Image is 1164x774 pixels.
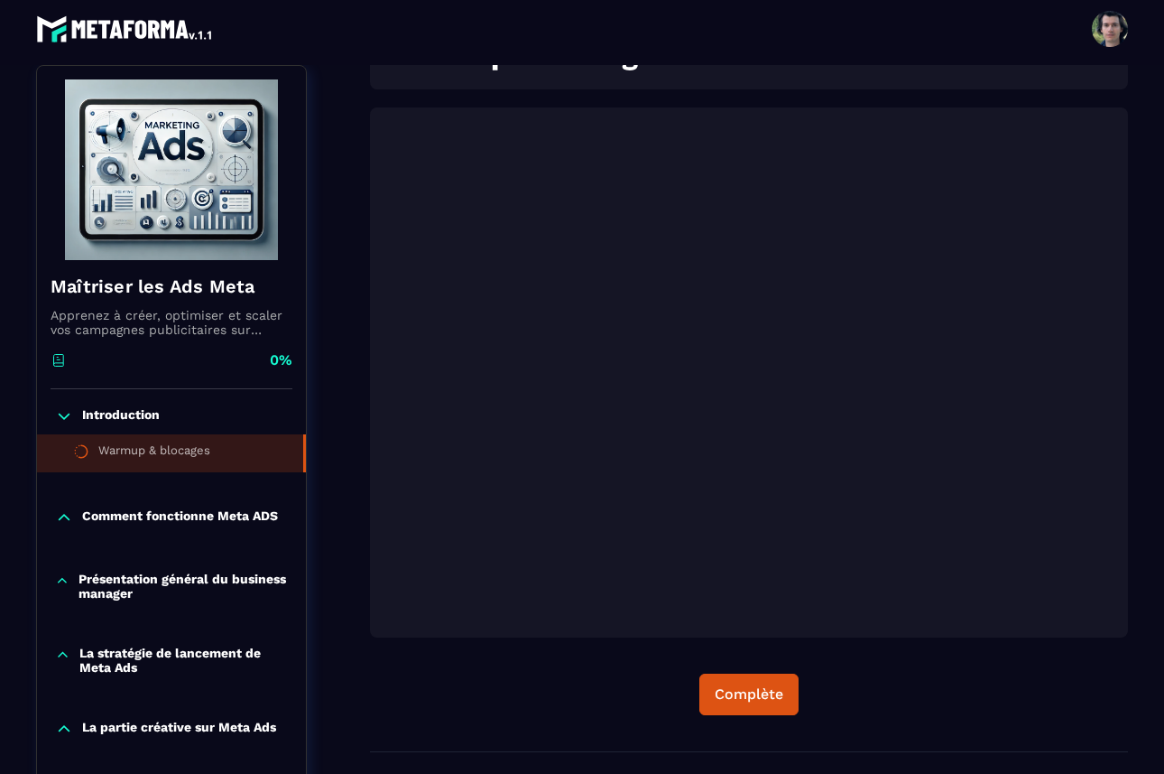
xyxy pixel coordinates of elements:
img: logo [36,11,215,47]
div: Warmup & blocages [98,443,210,463]
p: Apprenez à créer, optimiser et scaler vos campagnes publicitaires sur Facebook et Instagram. [51,308,292,337]
p: La stratégie de lancement de Meta Ads [79,646,288,675]
img: banner [51,79,292,260]
p: Comment fonctionne Meta ADS [82,508,278,527]
p: 0% [270,350,292,370]
h4: Maîtriser les Ads Meta [51,274,292,299]
p: La partie créative sur Meta Ads [82,720,276,738]
button: Complète [699,674,799,715]
p: Présentation général du business manager [79,572,288,601]
p: Introduction [82,407,160,425]
div: Complète [715,685,783,704]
